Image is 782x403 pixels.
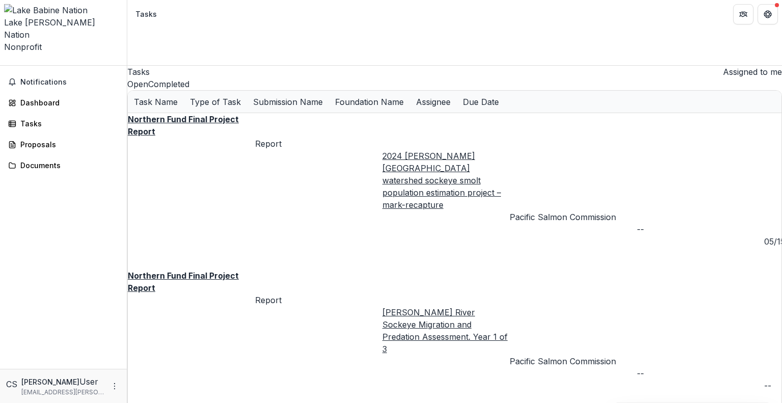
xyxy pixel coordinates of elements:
button: Completed [148,78,189,90]
div: Lake [PERSON_NAME] Nation [4,16,123,41]
div: Submission Name [247,91,329,113]
div: Dashboard [20,97,115,108]
div: Due Date [457,96,505,108]
a: Northern Fund Final Project Report [128,271,239,293]
div: Submission Name [247,96,329,108]
span: Nonprofit [4,42,42,52]
a: 2024 [PERSON_NAME][GEOGRAPHIC_DATA] watershed sockeye smolt population estimation project – mark-... [382,151,501,210]
button: Partners [733,4,753,24]
div: Report [255,294,382,306]
div: Type of Task [184,91,247,113]
button: Assigned to me [719,66,782,78]
p: User [79,375,98,388]
div: Task Name [128,91,184,113]
button: Open [127,78,148,90]
div: Foundation Name [329,96,410,108]
p: [EMAIL_ADDRESS][PERSON_NAME][DOMAIN_NAME] [21,388,104,397]
div: Due Date [457,91,505,113]
div: Tasks [20,118,115,129]
div: Foundation Name [329,91,410,113]
button: Notifications [4,74,123,90]
div: Tasks [135,9,157,19]
p: [PERSON_NAME] [21,377,79,387]
div: Pacific Salmon Commission [510,211,637,223]
div: -- [637,223,764,235]
img: Lake Babine Nation [4,4,123,16]
div: Report [255,138,382,150]
div: Proposals [20,139,115,150]
a: Tasks [4,115,123,132]
a: Proposals [4,136,123,153]
div: Assignee [410,96,457,108]
a: Dashboard [4,94,123,111]
a: [PERSON_NAME] River Sockeye Migration and Predation Assessment. Year 1 of 3 [382,307,508,354]
div: Assignee [410,91,457,113]
div: Documents [20,160,115,171]
span: Notifications [20,78,119,87]
div: Cassie Seibert [6,378,17,390]
div: Pacific Salmon Commission [510,355,637,367]
button: Get Help [758,4,778,24]
div: Type of Task [184,96,247,108]
a: Northern Fund Final Project Report [128,114,239,137]
div: -- [637,367,764,380]
a: Documents [4,157,123,174]
button: More [108,380,121,392]
nav: breadcrumb [131,7,161,21]
h2: Tasks [127,66,150,78]
div: Task Name [128,96,184,108]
